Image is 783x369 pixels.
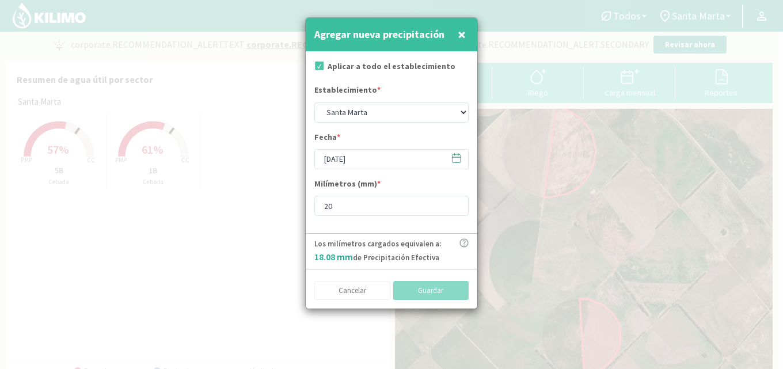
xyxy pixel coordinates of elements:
label: Aplicar a todo el establecimiento [328,60,455,73]
button: Cancelar [314,281,390,300]
input: mm [314,196,469,216]
button: Close [455,23,469,46]
span: × [458,25,466,44]
label: Milímetros (mm) [314,178,381,193]
label: Fecha [314,131,340,146]
button: Guardar [393,281,469,300]
label: Establecimiento [314,84,381,99]
h4: Agregar nueva precipitación [314,26,444,43]
span: 18.08 mm [314,251,353,263]
p: Los milímetros cargados equivalen a: de Precipitación Efectiva [314,238,441,264]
